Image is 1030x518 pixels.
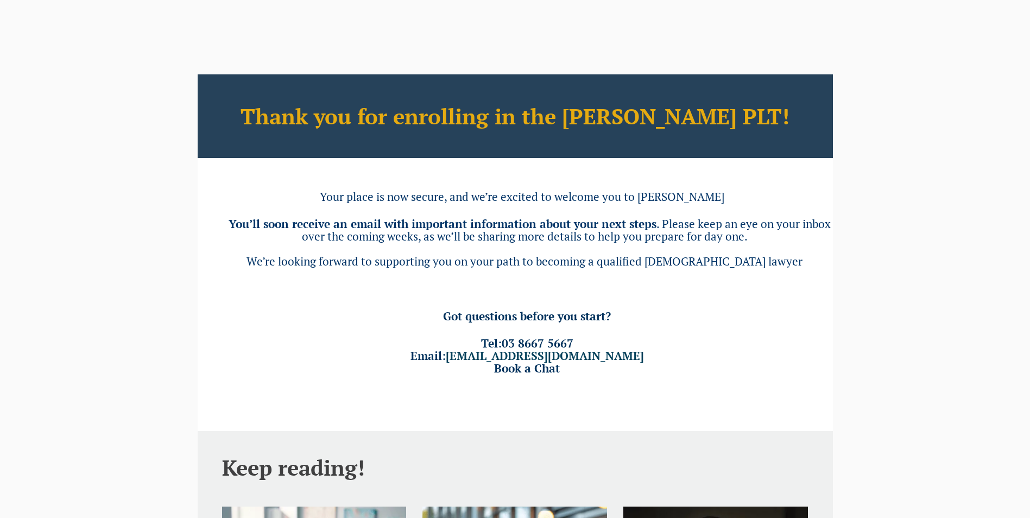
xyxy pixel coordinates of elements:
b: Thank you for enrolling in the [PERSON_NAME] PLT! [241,102,789,130]
span: Got questions before you start? [443,308,611,324]
span: Email: [410,348,644,363]
span: We’re looking forward to supporting you on your path to becoming a qualified [DEMOGRAPHIC_DATA] l... [247,254,802,269]
span: Your place is now secure, and we’re excited to welcome you to [PERSON_NAME] [320,189,724,204]
span: . Please keep an eye on your inbox over the coming weeks, as we’ll be sharing more details to hel... [302,216,831,244]
a: Book a Chat [494,361,560,376]
a: [EMAIL_ADDRESS][DOMAIN_NAME] [446,348,644,363]
a: 03 8667 5667 [502,336,573,351]
h2: Keep reading! [222,456,808,479]
span: Tel: [481,336,573,351]
b: You’ll soon receive an email with important information about your next steps [229,216,656,231]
